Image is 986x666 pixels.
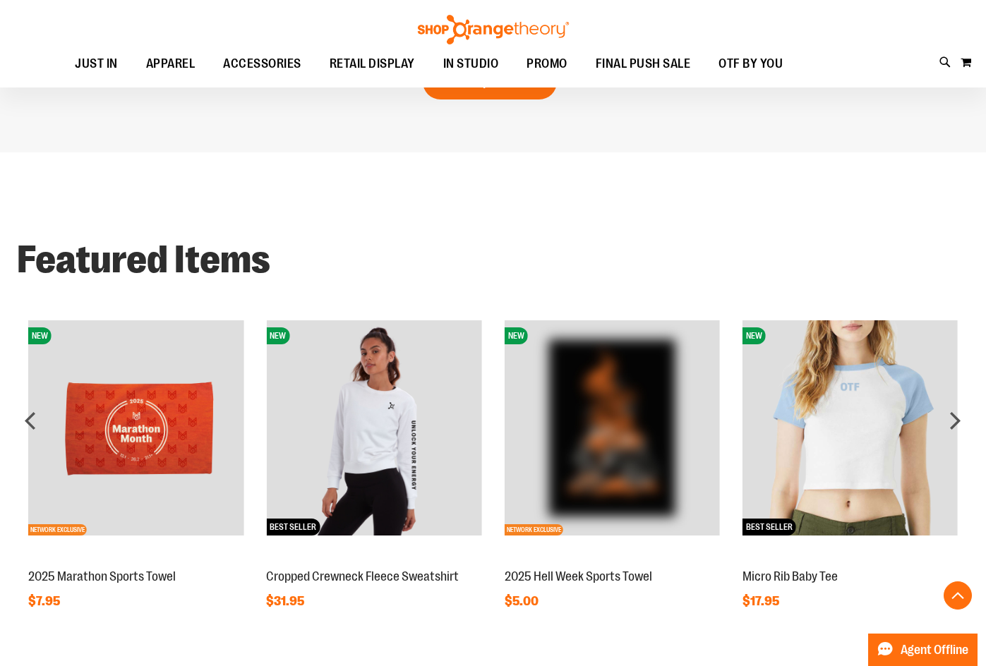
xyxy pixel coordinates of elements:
[330,48,415,80] span: RETAIL DISPLAY
[28,594,62,608] span: $7.95
[719,48,783,80] span: OTF BY YOU
[443,48,499,80] span: IN STUDIO
[742,554,958,565] a: Micro Rib Baby TeeNEWBEST SELLER
[505,554,720,565] a: OTF 2025 Hell Week Event RetailNEWNETWORK EXCLUSIVE
[266,594,306,608] span: $31.95
[527,48,567,80] span: PROMO
[944,581,972,610] button: Back To Top
[223,48,301,80] span: ACCESSORIES
[505,327,528,344] span: NEW
[266,519,320,535] span: BEST SELLER
[28,554,244,565] a: 2025 Marathon Sports TowelNEWNETWORK EXCLUSIVE
[266,320,481,535] img: Cropped Crewneck Fleece Sweatshirt
[505,569,652,583] a: 2025 Hell Week Sports Towel
[266,554,481,565] a: Cropped Crewneck Fleece SweatshirtNEWBEST SELLER
[901,643,968,657] span: Agent Offline
[742,569,838,583] a: Micro Rib Baby Tee
[28,524,87,535] span: NETWORK EXCLUSIVE
[505,320,720,535] img: OTF 2025 Hell Week Event Retail
[868,634,978,666] button: Agent Offline
[28,327,52,344] span: NEW
[17,238,270,281] strong: Featured Items
[266,327,289,344] span: NEW
[505,524,563,535] span: NETWORK EXCLUSIVE
[596,48,691,80] span: FINAL PUSH SALE
[742,594,781,608] span: $17.95
[75,48,118,80] span: JUST IN
[209,48,315,80] a: ACCESSORIES
[742,327,766,344] span: NEW
[505,594,541,608] span: $5.00
[742,519,796,535] span: BEST SELLER
[742,320,958,535] img: Micro Rib Baby Tee
[266,569,459,583] a: Cropped Crewneck Fleece Sweatshirt
[429,48,513,80] a: IN STUDIO
[416,15,571,44] img: Shop Orangetheory
[941,406,969,435] div: next
[132,48,210,80] a: APPAREL
[582,48,705,80] a: FINAL PUSH SALE
[61,48,132,80] a: JUST IN
[512,48,582,80] a: PROMO
[17,406,45,435] div: prev
[704,48,797,80] a: OTF BY YOU
[28,320,244,535] img: 2025 Marathon Sports Towel
[146,48,196,80] span: APPAREL
[28,569,176,583] a: 2025 Marathon Sports Towel
[315,48,429,80] a: RETAIL DISPLAY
